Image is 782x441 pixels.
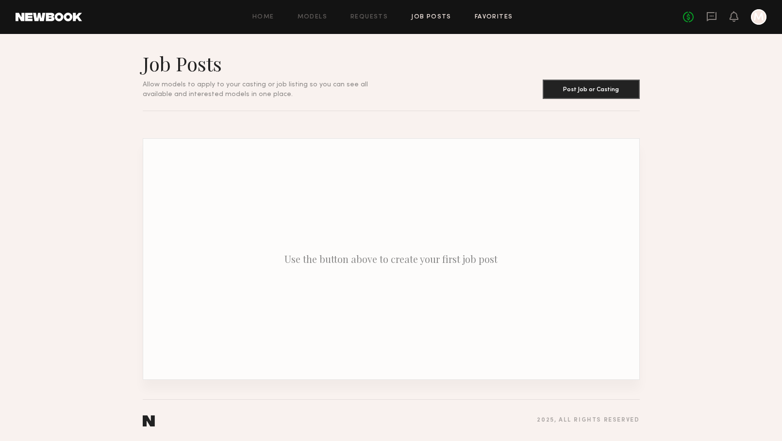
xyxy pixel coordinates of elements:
span: Allow models to apply to your casting or job listing so you can see all available and interested ... [143,82,368,98]
a: Job Posts [411,14,451,20]
div: 2025 , all rights reserved [537,417,639,424]
a: Requests [350,14,388,20]
a: M [751,9,766,25]
a: Home [252,14,274,20]
h1: Job Posts [143,51,391,76]
p: Use the button above to create your first job post [143,139,639,379]
a: Models [298,14,327,20]
a: Favorites [475,14,513,20]
button: Post Job or Casting [543,80,640,99]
